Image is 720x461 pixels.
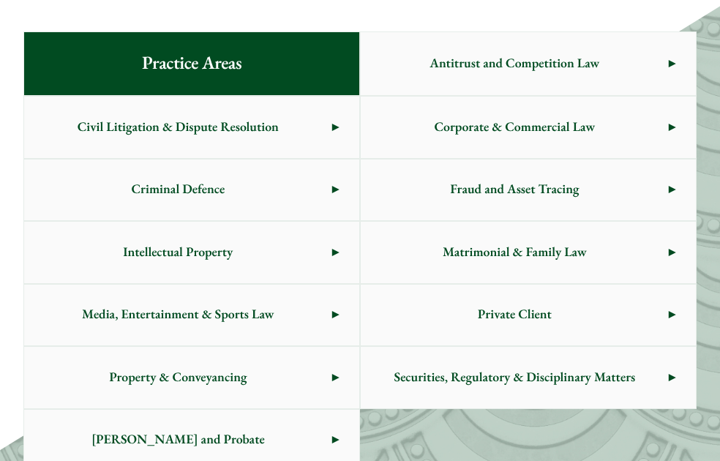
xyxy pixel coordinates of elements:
[361,33,669,94] span: Antitrust and Competition Law
[361,97,669,158] span: Corporate & Commercial Law
[24,285,359,346] a: Media, Entertainment & Sports Law
[24,160,332,221] span: Criminal Defence
[361,160,696,221] a: Fraud and Asset Tracing
[121,32,263,96] span: Practice Areas
[361,347,696,408] a: Securities, Regulatory & Disciplinary Matters
[361,160,669,221] span: Fraud and Asset Tracing
[24,347,359,408] a: Property & Conveyancing
[24,97,332,158] span: Civil Litigation & Dispute Resolution
[24,285,332,346] span: Media, Entertainment & Sports Law
[24,222,332,283] span: Intellectual Property
[24,347,332,408] span: Property & Conveyancing
[361,32,696,96] a: Antitrust and Competition Law
[361,222,669,283] span: Matrimonial & Family Law
[24,97,359,158] a: Civil Litigation & Dispute Resolution
[361,285,669,346] span: Private Client
[24,160,359,221] a: Criminal Defence
[361,347,669,408] span: Securities, Regulatory & Disciplinary Matters
[24,222,359,283] a: Intellectual Property
[361,97,696,158] a: Corporate & Commercial Law
[361,222,696,283] a: Matrimonial & Family Law
[361,285,696,346] a: Private Client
